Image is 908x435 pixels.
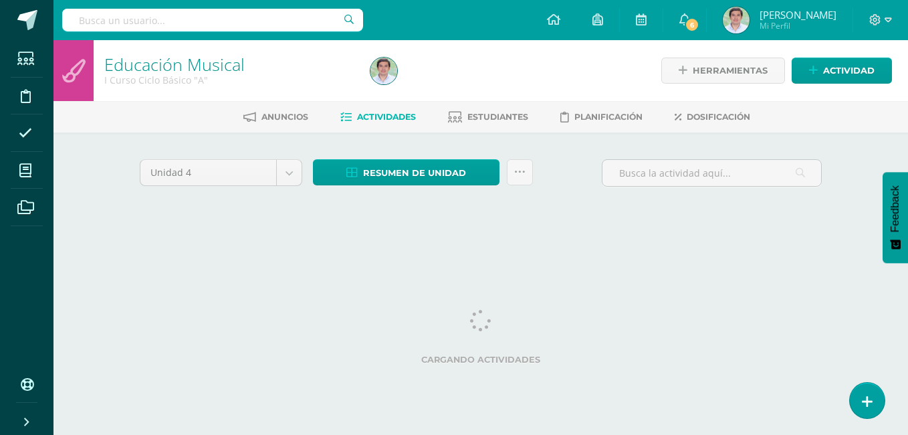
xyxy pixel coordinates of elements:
a: Actividades [340,106,416,128]
span: Planificación [574,112,643,122]
label: Cargando actividades [140,355,822,365]
span: Anuncios [261,112,308,122]
a: Unidad 4 [140,160,302,185]
a: Estudiantes [448,106,528,128]
span: Actividades [357,112,416,122]
div: I Curso Ciclo Básico 'A' [104,74,354,86]
button: Feedback - Mostrar encuesta [883,172,908,263]
img: b10d14ec040a32e6b6549447acb4e67d.png [370,58,397,84]
a: Planificación [560,106,643,128]
a: Anuncios [243,106,308,128]
h1: Educación Musical [104,55,354,74]
span: Mi Perfil [760,20,836,31]
span: Estudiantes [467,112,528,122]
img: b10d14ec040a32e6b6549447acb4e67d.png [723,7,750,33]
input: Busca un usuario... [62,9,363,31]
span: Unidad 4 [150,160,266,185]
a: Resumen de unidad [313,159,499,185]
span: Dosificación [687,112,750,122]
span: Resumen de unidad [363,161,466,185]
input: Busca la actividad aquí... [602,160,821,186]
span: Feedback [889,185,901,232]
span: 6 [685,17,699,32]
a: Educación Musical [104,53,245,76]
span: Actividad [823,58,875,83]
span: Herramientas [693,58,768,83]
a: Dosificación [675,106,750,128]
a: Actividad [792,58,892,84]
a: Herramientas [661,58,785,84]
span: [PERSON_NAME] [760,8,836,21]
